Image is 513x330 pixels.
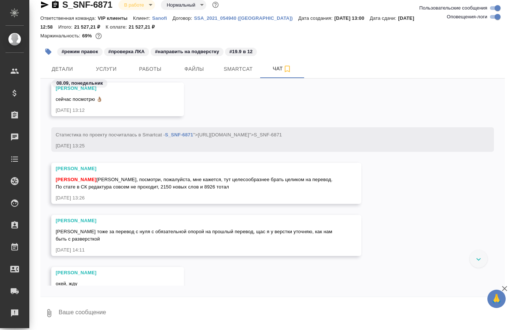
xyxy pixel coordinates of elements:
span: [PERSON_NAME] тоже за перевод с нуля с обязательной опорой на прошлый перевод, щас я у верстки ут... [56,229,334,242]
p: Ответственная команда: [40,15,98,21]
a: SSA_2021_054940 ([GEOGRAPHIC_DATA]) [194,15,298,21]
span: [PERSON_NAME], посмотри, пожалуйста, мне кажется, тут целесообразнее брать целиком на перевод. По... [56,177,334,190]
p: VIP клиенты [98,15,133,21]
button: 5619.58 RUB; [94,31,103,41]
span: Услуги [89,65,124,74]
button: Добавить тэг [40,44,56,60]
p: 08.09, понедельник [56,80,103,87]
p: #19.9 в 12 [229,48,252,55]
button: В работе [122,2,146,8]
span: проверка ЛКА [103,48,150,54]
p: Договор: [173,15,194,21]
p: Дата сдачи: [370,15,398,21]
span: Пользовательские сообщения [419,4,487,12]
div: [DATE] 13:12 [56,107,158,114]
div: [PERSON_NAME] [56,269,158,276]
span: Smartcat [221,65,256,74]
span: сейчас посмотрю 👌🏽 [56,96,102,102]
span: Детали [45,65,80,74]
p: 69% [82,33,93,38]
span: [PERSON_NAME] [56,177,96,182]
div: [PERSON_NAME] [56,217,336,224]
div: [PERSON_NAME] [56,165,336,172]
p: [DATE] 13:00 [334,15,370,21]
a: S_SNF-6871 [165,132,193,137]
button: 🙏 [487,290,506,308]
p: Маржинальность: [40,33,82,38]
p: К оплате: [106,24,129,30]
button: Скопировать ссылку для ЯМессенджера [40,0,49,9]
span: Работы [133,65,168,74]
button: Скопировать ссылку [51,0,60,9]
p: Дата создания: [298,15,334,21]
p: #проверка ЛКА [108,48,145,55]
div: [DATE] 14:11 [56,246,336,254]
p: #направить на подверстку [155,48,219,55]
a: Sanofi [152,15,173,21]
span: Чат [265,64,300,73]
span: Оповещения-логи [447,13,487,21]
div: [DATE] 13:26 [56,194,336,202]
span: Cтатистика по проекту посчиталась в Smartcat - ">[URL][DOMAIN_NAME]">S_SNF-6871 [56,132,282,137]
p: 21 527,21 ₽ [74,24,106,30]
span: окей, жду [56,281,77,286]
p: #режим правок [62,48,98,55]
p: Клиент: [133,15,152,21]
span: режим правок [56,48,103,54]
p: 21 527,21 ₽ [129,24,160,30]
span: Файлы [177,65,212,74]
p: Итого: [58,24,74,30]
span: 19.9 в 12 [224,48,258,54]
button: Нормальный [165,2,198,8]
svg: Подписаться [283,65,292,73]
span: 🙏 [490,291,503,307]
div: [DATE] 13:25 [56,142,468,150]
